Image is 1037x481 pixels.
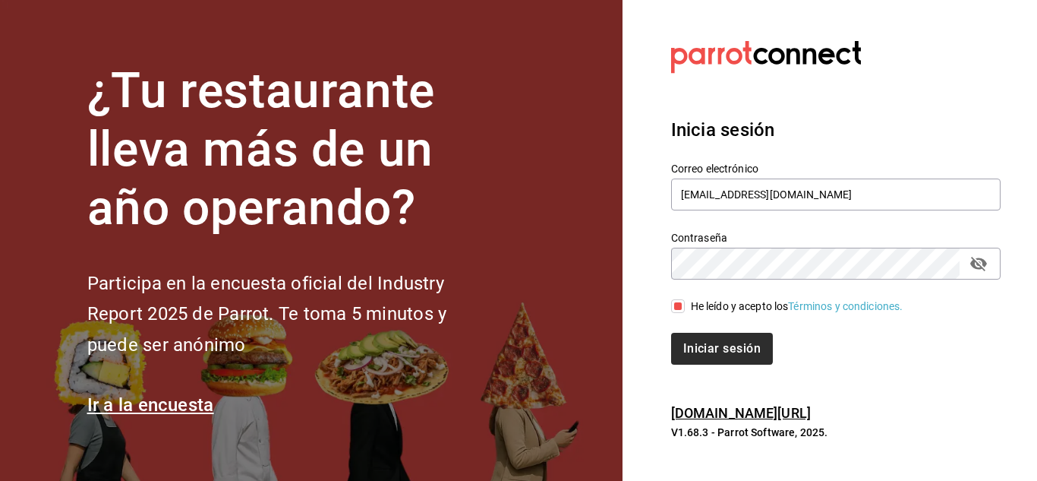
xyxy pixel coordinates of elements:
a: [DOMAIN_NAME][URL] [671,405,811,421]
p: V1.68.3 - Parrot Software, 2025. [671,425,1001,440]
button: passwordField [966,251,991,277]
input: Ingresa tu correo electrónico [671,179,1001,210]
a: Términos y condiciones. [788,300,903,312]
a: Ir a la encuesta [87,394,214,416]
h2: Participa en la encuesta oficial del Industry Report 2025 de Parrot. Te toma 5 minutos y puede se... [87,268,497,361]
label: Correo electrónico [671,163,1001,174]
h1: ¿Tu restaurante lleva más de un año operando? [87,62,497,237]
h3: Inicia sesión [671,116,1001,144]
label: Contraseña [671,233,1001,243]
div: He leído y acepto los [691,299,903,315]
button: Iniciar sesión [671,333,773,365]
